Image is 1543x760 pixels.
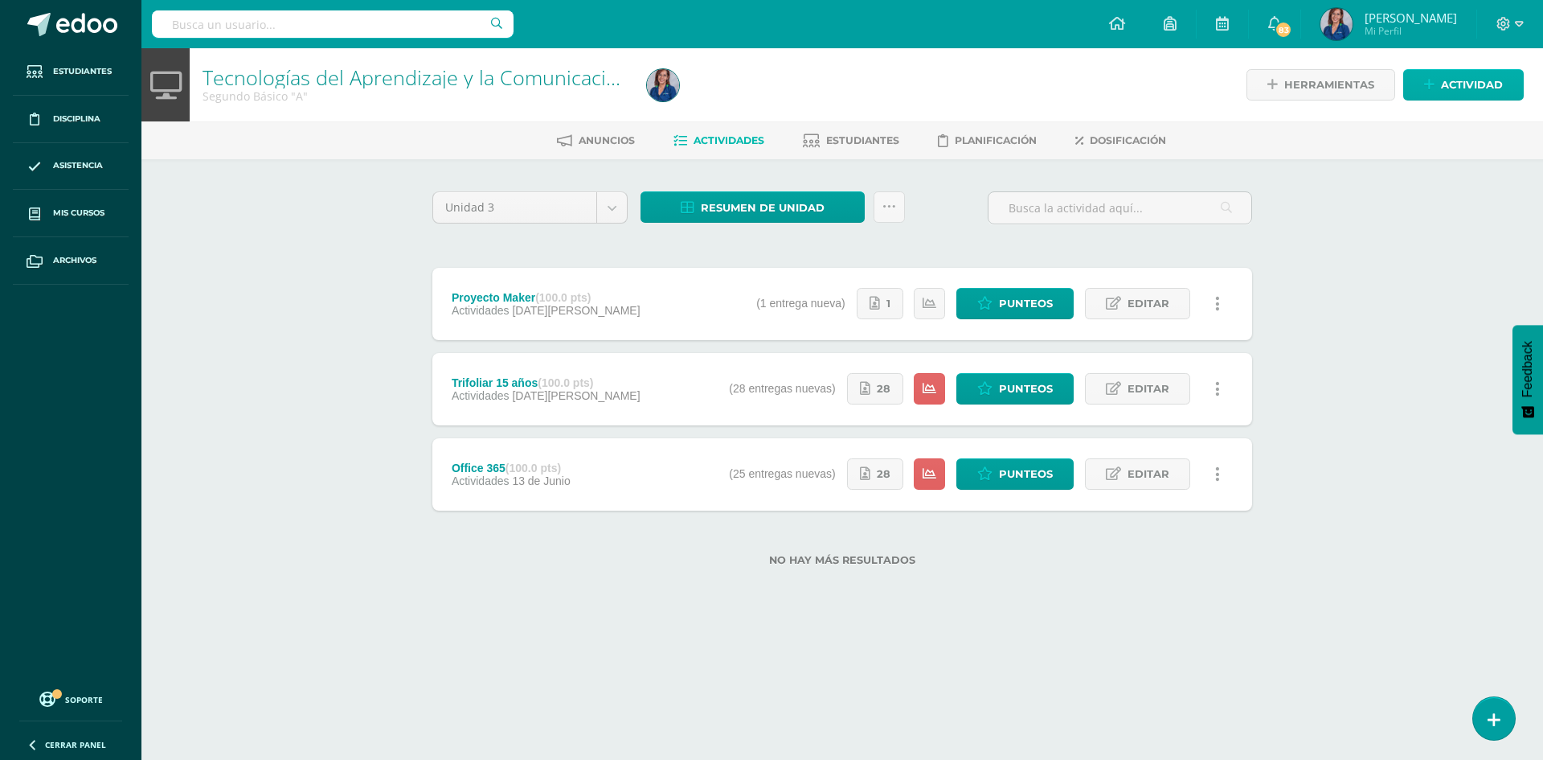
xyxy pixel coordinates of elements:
div: Office 365 [452,462,571,474]
a: Anuncios [557,128,635,154]
span: Actividades [694,134,764,146]
span: Herramientas [1284,70,1374,100]
span: Actividades [452,304,510,317]
a: Tecnologías del Aprendizaje y la Comunicación [203,64,630,91]
span: 28 [877,459,890,489]
img: 58f7532ee663a95d6a165ab39a81ea9b.png [1320,8,1353,40]
span: Soporte [65,694,103,705]
span: Resumen de unidad [701,193,825,223]
strong: (100.0 pts) [505,462,561,474]
input: Busca la actividad aquí... [988,192,1251,224]
a: Dosificación [1075,128,1166,154]
a: Estudiantes [13,48,129,96]
span: Punteos [999,374,1053,404]
label: No hay más resultados [432,554,1252,566]
span: 83 [1275,21,1292,39]
a: 1 [857,288,903,319]
span: Editar [1128,289,1169,318]
span: Editar [1128,374,1169,404]
a: Actividades [673,128,764,154]
span: 28 [877,374,890,404]
a: Herramientas [1246,69,1395,101]
a: Planificación [938,128,1037,154]
span: Mi Perfil [1365,24,1457,38]
span: Dosificación [1090,134,1166,146]
a: Unidad 3 [433,192,627,223]
a: Disciplina [13,96,129,143]
span: 13 de Junio [512,474,570,487]
span: Punteos [999,289,1053,318]
span: Cerrar panel [45,739,106,750]
span: [DATE][PERSON_NAME] [512,304,640,317]
a: Punteos [956,458,1074,490]
span: Actividades [452,389,510,402]
input: Busca un usuario... [152,10,514,38]
a: Actividad [1403,69,1524,101]
a: Soporte [19,688,122,709]
div: Trifoliar 15 años [452,376,641,389]
a: 28 [847,458,903,490]
a: Mis cursos [13,190,129,237]
span: Archivos [53,254,96,267]
span: Estudiantes [826,134,899,146]
span: Asistencia [53,159,103,172]
a: Punteos [956,373,1074,405]
span: Editar [1128,459,1169,489]
a: Resumen de unidad [641,191,865,223]
span: Anuncios [579,134,635,146]
span: Feedback [1520,341,1535,397]
h1: Tecnologías del Aprendizaje y la Comunicación [203,66,628,88]
a: Archivos [13,237,129,285]
span: Actividad [1441,70,1503,100]
strong: (100.0 pts) [538,376,593,389]
a: Asistencia [13,143,129,191]
span: Actividades [452,474,510,487]
span: Planificación [955,134,1037,146]
span: Mis cursos [53,207,104,220]
a: Punteos [956,288,1074,319]
span: Unidad 3 [445,192,584,223]
span: Disciplina [53,113,100,125]
div: Segundo Básico 'A' [203,88,628,104]
strong: (100.0 pts) [535,291,591,304]
a: Estudiantes [803,128,899,154]
span: 1 [886,289,890,318]
span: [PERSON_NAME] [1365,10,1457,26]
span: Punteos [999,459,1053,489]
button: Feedback - Mostrar encuesta [1512,325,1543,434]
span: Estudiantes [53,65,112,78]
a: 28 [847,373,903,405]
span: [DATE][PERSON_NAME] [512,389,640,402]
img: 58f7532ee663a95d6a165ab39a81ea9b.png [647,69,679,101]
div: Proyecto Maker [452,291,641,304]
